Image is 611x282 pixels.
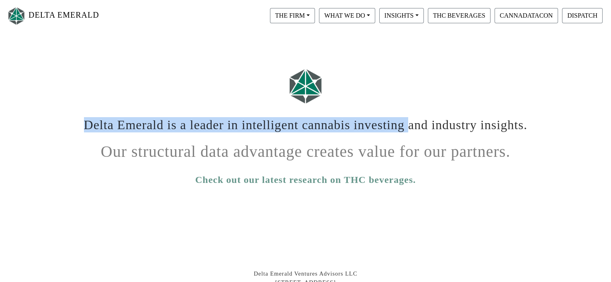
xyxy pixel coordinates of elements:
[495,8,558,23] button: CANNADATACON
[83,111,529,132] h1: Delta Emerald is a leader in intelligent cannabis investing and industry insights.
[83,136,529,161] h1: Our structural data advantage creates value for our partners.
[379,8,424,23] button: INSIGHTS
[6,3,99,28] a: DELTA EMERALD
[319,8,375,23] button: WHAT WE DO
[286,65,326,107] img: Logo
[560,12,605,18] a: DISPATCH
[428,8,490,23] button: THC BEVERAGES
[492,12,560,18] a: CANNADATACON
[562,8,603,23] button: DISPATCH
[6,5,27,26] img: Logo
[270,8,315,23] button: THE FIRM
[195,172,416,187] a: Check out our latest research on THC beverages.
[426,12,492,18] a: THC BEVERAGES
